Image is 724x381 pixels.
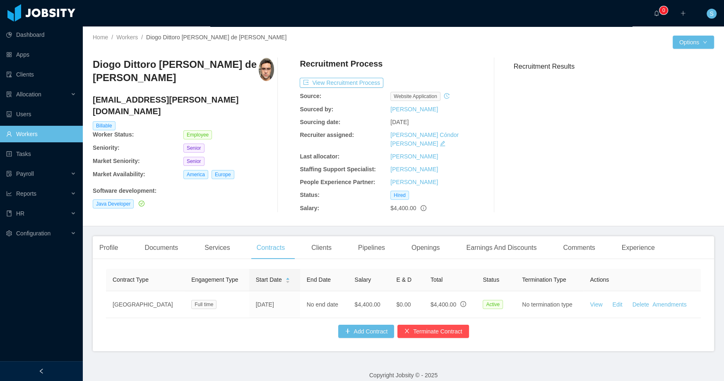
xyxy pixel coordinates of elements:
[615,236,661,259] div: Experience
[183,170,208,179] span: America
[6,126,76,142] a: icon: userWorkers
[93,94,274,117] h4: [EMAIL_ADDRESS][PERSON_NAME][DOMAIN_NAME]
[16,170,34,177] span: Payroll
[93,158,140,164] b: Market Seniority:
[6,66,76,83] a: icon: auditClients
[16,91,41,98] span: Allocation
[405,236,447,259] div: Openings
[6,91,12,97] i: icon: solution
[590,301,602,308] a: View
[300,153,339,160] b: Last allocator:
[522,276,566,283] span: Termination Type
[16,210,24,217] span: HR
[183,144,204,153] span: Senior
[300,93,321,99] b: Source:
[6,106,76,122] a: icon: robotUsers
[93,199,134,208] span: Java Developer
[6,171,12,177] i: icon: file-protect
[300,166,376,173] b: Staffing Support Specialist:
[93,171,145,177] b: Market Availability:
[444,93,450,99] i: icon: history
[285,276,290,282] div: Sort
[191,300,216,309] span: Full time
[307,276,331,283] span: End Date
[6,211,12,216] i: icon: book
[146,34,286,41] span: Diogo Dittoro [PERSON_NAME] de [PERSON_NAME]
[250,236,291,259] div: Contracts
[106,291,185,318] td: [GEOGRAPHIC_DATA]
[259,58,274,81] img: 5d5d9e21-ee71-4382-b0d1-1269dd83ffcb_6688053156c09-400w.png
[460,301,466,307] span: info-circle
[6,146,76,162] a: icon: profileTasks
[93,121,115,130] span: Billable
[137,200,144,207] a: icon: check-circle
[285,280,290,282] i: icon: caret-down
[6,230,12,236] i: icon: setting
[673,36,714,49] button: Optionsicon: down
[300,205,319,211] b: Salary:
[113,276,149,283] span: Contract Type
[390,166,438,173] a: [PERSON_NAME]
[710,9,713,19] span: S
[16,190,36,197] span: Reports
[139,201,144,206] i: icon: check-circle
[16,230,51,237] span: Configuration
[459,236,543,259] div: Earnings And Discounts
[300,119,340,125] b: Sourcing date:
[93,144,120,151] b: Seniority:
[390,92,440,101] span: website application
[632,301,649,308] a: Delete
[515,291,583,318] td: No termination type
[6,46,76,63] a: icon: appstoreApps
[249,291,300,318] td: [DATE]
[93,236,125,259] div: Profile
[431,276,443,283] span: Total
[300,291,348,318] td: No end date
[212,170,234,179] span: Europe
[300,106,333,113] b: Sourced by:
[390,106,438,113] a: [PERSON_NAME]
[556,236,601,259] div: Comments
[305,236,338,259] div: Clients
[300,78,383,88] button: icon: exportView Recruitment Process
[421,205,426,211] span: info-circle
[355,276,371,283] span: Salary
[590,276,609,283] span: Actions
[183,157,204,166] span: Senior
[300,79,383,86] a: icon: exportView Recruitment Process
[183,130,212,139] span: Employee
[338,325,394,338] button: icon: plusAdd Contract
[6,191,12,196] i: icon: line-chart
[440,141,445,146] i: icon: edit
[355,301,380,308] span: $4,400.00
[483,276,499,283] span: Status
[390,132,459,147] a: [PERSON_NAME] Cóndor [PERSON_NAME]
[431,301,456,308] span: $4,400.00
[612,301,622,308] a: Edit
[191,276,238,283] span: Engagement Type
[93,58,259,85] h3: Diogo Dittoro [PERSON_NAME] de [PERSON_NAME]
[602,298,629,311] button: Edit
[285,277,290,279] i: icon: caret-up
[6,26,76,43] a: icon: pie-chartDashboard
[138,236,185,259] div: Documents
[93,34,108,41] a: Home
[300,192,319,198] b: Status:
[141,34,143,41] span: /
[390,191,409,200] span: Hired
[256,276,282,284] span: Start Date
[390,179,438,185] a: [PERSON_NAME]
[300,179,375,185] b: People Experience Partner:
[93,131,134,138] b: Worker Status:
[396,301,411,308] span: $0.00
[396,276,411,283] span: E & D
[116,34,138,41] a: Workers
[390,119,409,125] span: [DATE]
[390,153,438,160] a: [PERSON_NAME]
[397,325,469,338] button: icon: closeTerminate Contract
[198,236,236,259] div: Services
[300,132,354,138] b: Recruiter assigned:
[514,61,714,72] h3: Recruitment Results
[93,187,156,194] b: Software development :
[351,236,392,259] div: Pipelines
